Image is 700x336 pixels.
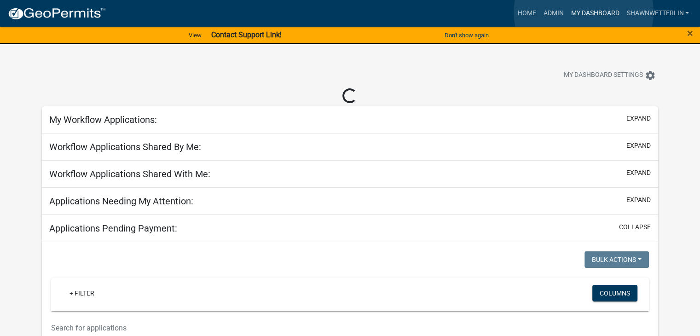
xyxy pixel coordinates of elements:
i: settings [645,70,656,81]
a: Home [514,5,539,22]
a: + Filter [62,285,102,301]
span: My Dashboard Settings [564,70,643,81]
a: Admin [539,5,567,22]
strong: Contact Support Link! [211,30,281,39]
button: Close [687,28,693,39]
button: expand [626,195,651,205]
h5: Workflow Applications Shared By Me: [49,141,201,152]
h5: Applications Pending Payment: [49,223,177,234]
h5: My Workflow Applications: [49,114,157,125]
a: ShawnWetterlin [623,5,693,22]
button: Columns [592,285,637,301]
button: Bulk Actions [584,251,649,268]
h5: Applications Needing My Attention: [49,196,193,207]
button: Don't show again [441,28,492,43]
button: expand [626,141,651,151]
button: expand [626,114,651,123]
button: collapse [619,222,651,232]
h5: Workflow Applications Shared With Me: [49,168,210,180]
a: View [185,28,205,43]
button: expand [626,168,651,178]
a: My Dashboard [567,5,623,22]
span: × [687,27,693,40]
button: My Dashboard Settingssettings [556,66,663,84]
